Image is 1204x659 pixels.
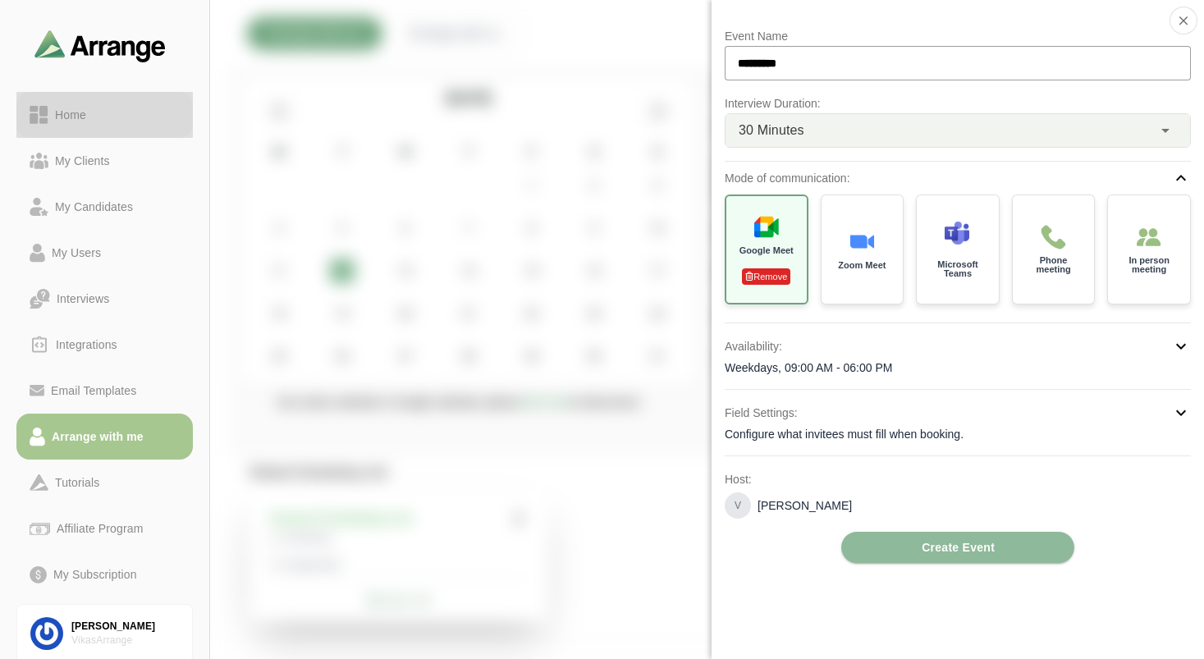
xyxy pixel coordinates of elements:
[725,492,751,519] div: V
[16,184,193,230] a: My Candidates
[16,368,193,414] a: Email Templates
[16,322,193,368] a: Integrations
[16,506,193,551] a: Affiliate Program
[725,336,782,356] p: Availability:
[841,532,1074,563] button: Create Event
[754,214,779,239] img: Google Meet
[71,634,179,648] div: VikasArrange
[849,229,874,254] img: Zoom Meet
[725,426,1191,442] div: Configure what invitees must fill when booking.
[1026,256,1082,274] p: Phone meeting
[1041,225,1065,249] img: Phone meeting
[47,565,144,584] div: My Subscription
[16,460,193,506] a: Tutorials
[945,221,969,245] img: Microsoft Teams
[739,120,804,141] span: 30 Minutes
[742,268,790,285] p: Remove Authentication
[725,469,1191,489] p: Host:
[49,335,124,355] div: Integrations
[921,532,995,563] span: Create Event
[725,168,850,188] p: Mode of communication:
[48,151,117,171] div: My Clients
[16,230,193,276] a: My Users
[725,26,1191,46] p: Event Name
[44,381,143,400] div: Email Templates
[16,92,193,138] a: Home
[16,276,193,322] a: Interviews
[725,403,798,423] p: Field Settings:
[725,359,1191,376] div: Weekdays, 09:00 AM - 06:00 PM
[45,243,108,263] div: My Users
[48,105,93,125] div: Home
[739,246,794,255] p: Google Meet
[50,519,149,538] div: Affiliate Program
[48,197,140,217] div: My Candidates
[34,30,166,62] img: arrangeai-name-small-logo.4d2b8aee.svg
[930,260,986,278] p: Microsoft Teams
[16,138,193,184] a: My Clients
[1137,225,1161,249] img: IIn person
[758,497,852,514] p: [PERSON_NAME]
[50,289,116,309] div: Interviews
[48,473,106,492] div: Tutorials
[16,414,193,460] a: Arrange with me
[1121,256,1177,274] p: In person meeting
[16,551,193,597] a: My Subscription
[838,261,886,270] p: Zoom Meet
[725,94,1191,113] p: Interview Duration:
[45,427,150,446] div: Arrange with me
[71,620,179,634] div: [PERSON_NAME]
